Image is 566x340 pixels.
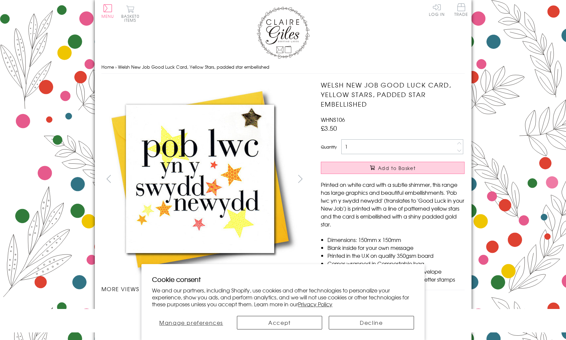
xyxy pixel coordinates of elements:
span: 0 items [124,13,139,23]
li: Blank inside for your own message [327,244,465,252]
img: Welsh New Job Good Luck Card, Yellow Stars, padded star embellished [101,80,300,278]
button: Menu [101,4,114,18]
h2: Cookie consent [152,275,414,284]
button: prev [101,171,116,186]
a: Privacy Policy [298,300,332,308]
button: Manage preferences [152,316,230,329]
button: Add to Basket [321,162,465,174]
p: We and our partners, including Shopify, use cookies and other technologies to personalize your ex... [152,287,414,307]
a: Log In [429,3,445,16]
button: Basket0 items [121,5,139,22]
li: Dimensions: 150mm x 150mm [327,236,465,244]
li: Carousel Page 1 (Current Slide) [101,299,153,314]
span: Menu [101,13,114,19]
span: › [115,64,117,70]
img: Claire Giles Greetings Cards [257,7,310,59]
span: Welsh New Job Good Luck Card, Yellow Stars, padded star embellished [118,64,269,70]
li: Comes wrapped in Compostable bag [327,259,465,267]
span: Trade [454,3,468,16]
nav: breadcrumbs [101,60,465,74]
button: Accept [237,316,322,329]
button: next [293,171,308,186]
li: Printed in the U.K on quality 350gsm board [327,252,465,259]
p: Printed on white card with a subtle shimmer, this range has large graphics and beautiful embellis... [321,181,465,228]
h3: More views [101,285,308,293]
button: Decline [329,316,414,329]
span: £3.50 [321,123,337,133]
a: Home [101,64,114,70]
a: Trade [454,3,468,17]
h1: Welsh New Job Good Luck Card, Yellow Stars, padded star embellished [321,80,465,109]
label: Quantity [321,144,337,150]
span: Add to Basket [378,165,416,171]
ul: Carousel Pagination [101,299,308,314]
span: WHNS106 [321,116,345,123]
span: Manage preferences [159,319,223,326]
